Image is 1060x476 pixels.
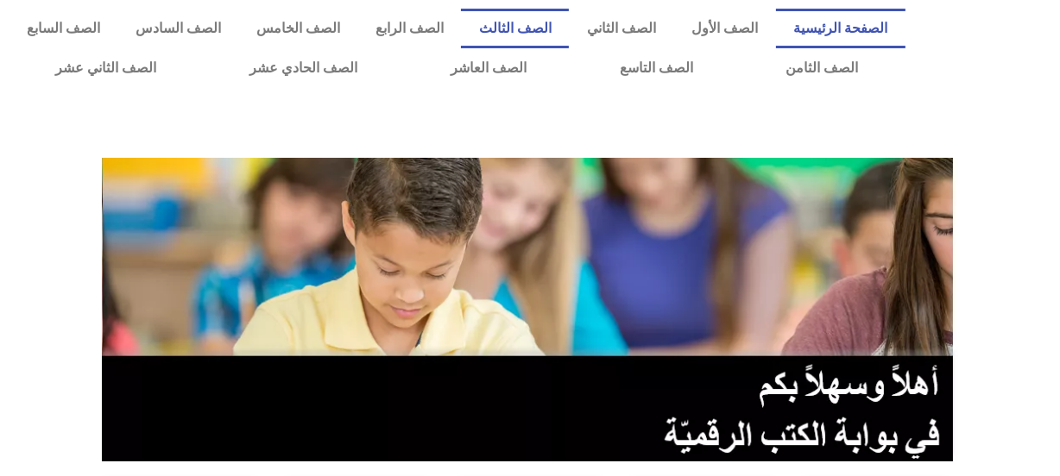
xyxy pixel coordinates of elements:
[776,9,905,48] a: الصفحة الرئيسية
[9,48,203,88] a: الصف الثاني عشر
[203,48,404,88] a: الصف الحادي عشر
[573,48,740,88] a: الصف التاسع
[9,9,117,48] a: الصف السابع
[238,9,357,48] a: الصف الخامس
[117,9,238,48] a: الصف السادس
[740,48,905,88] a: الصف الثامن
[357,9,461,48] a: الصف الرابع
[404,48,573,88] a: الصف العاشر
[461,9,569,48] a: الصف الثالث
[673,9,775,48] a: الصف الأول
[569,9,673,48] a: الصف الثاني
